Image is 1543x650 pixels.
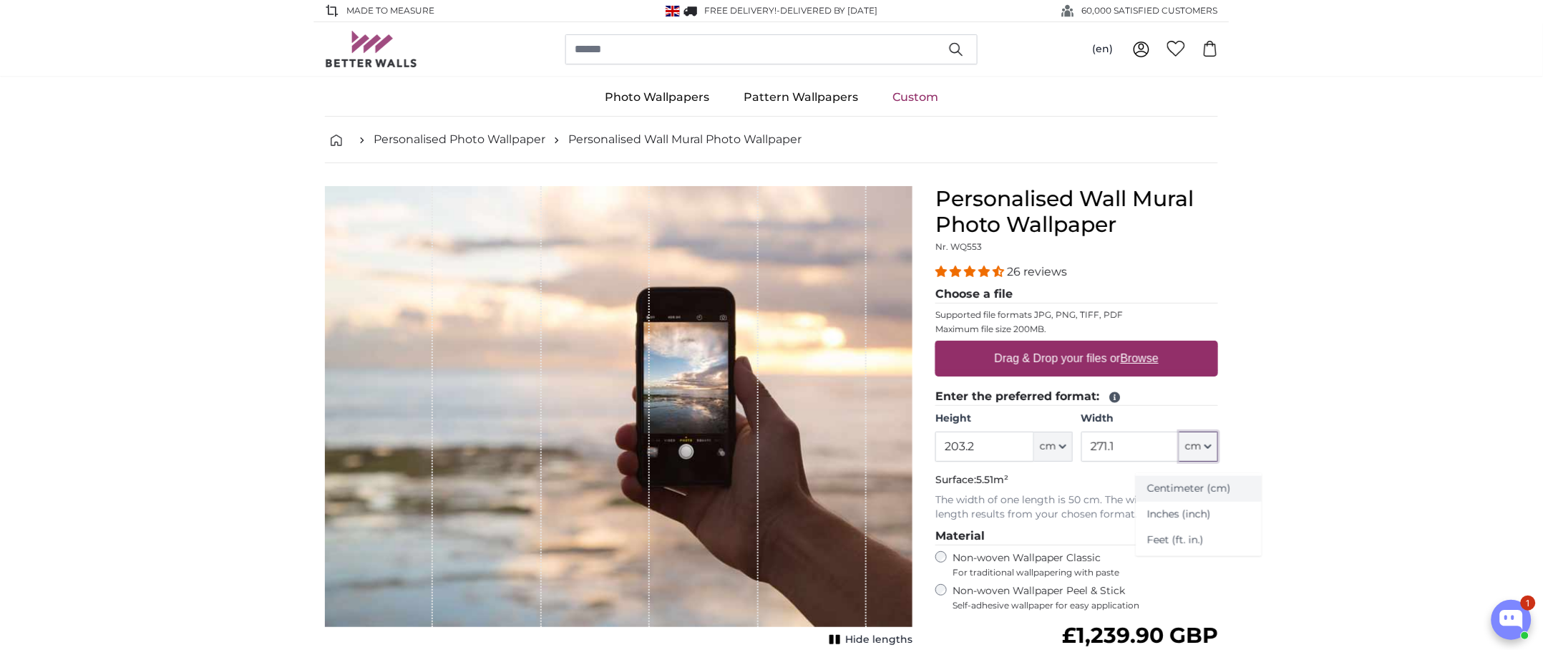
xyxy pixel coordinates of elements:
[1082,4,1218,17] span: 60,000 SATISFIED CUSTOMERS
[1136,528,1262,553] a: Feet (ft. in.)
[989,344,1164,373] label: Drag & Drop your files or
[777,5,878,16] span: -
[781,5,878,16] span: Delivered by [DATE]
[346,4,434,17] span: Made to Measure
[935,286,1218,304] legend: Choose a file
[935,241,982,252] span: Nr. WQ553
[666,6,680,16] img: United Kingdom
[935,412,1072,426] label: Height
[325,31,418,67] img: Betterwalls
[1034,432,1073,462] button: cm
[825,630,912,650] button: Hide lengths
[1062,622,1218,649] span: £1,239.90 GBP
[568,131,802,148] a: Personalised Wall Mural Photo Wallpaper
[1081,412,1218,426] label: Width
[875,79,955,116] a: Custom
[953,584,1218,611] label: Non-woven Wallpaper Peel & Stick
[845,633,912,647] span: Hide lengths
[1121,352,1159,364] u: Browse
[1185,440,1202,454] span: cm
[325,117,1218,163] nav: breadcrumbs
[935,309,1218,321] p: Supported file formats JPG, PNG, TIFF, PDF
[953,551,1218,578] label: Non-woven Wallpaper Classic
[1179,432,1218,462] button: cm
[935,493,1218,522] p: The width of one length is 50 cm. The width of the last length results from your chosen format.
[705,5,777,16] span: FREE delivery!
[976,473,1008,486] span: 5.51m²
[935,388,1218,406] legend: Enter the preferred format:
[935,186,1218,238] h1: Personalised Wall Mural Photo Wallpaper
[1521,596,1536,611] div: 1
[1007,265,1067,278] span: 26 reviews
[374,131,545,148] a: Personalised Photo Wallpaper
[1136,476,1262,502] a: Centimeter (cm)
[1136,502,1262,528] a: Inches (inch)
[953,567,1218,578] span: For traditional wallpapering with paste
[935,265,1007,278] span: 4.54 stars
[935,324,1218,335] p: Maximum file size 200MB.
[953,600,1218,611] span: Self-adhesive wallpaper for easy application
[1040,440,1056,454] span: cm
[325,186,912,650] div: 1 of 1
[1081,37,1124,62] button: (en)
[935,473,1218,487] p: Surface:
[588,79,726,116] a: Photo Wallpapers
[935,528,1218,545] legend: Material
[1491,600,1532,640] button: Open chatbox
[726,79,875,116] a: Pattern Wallpapers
